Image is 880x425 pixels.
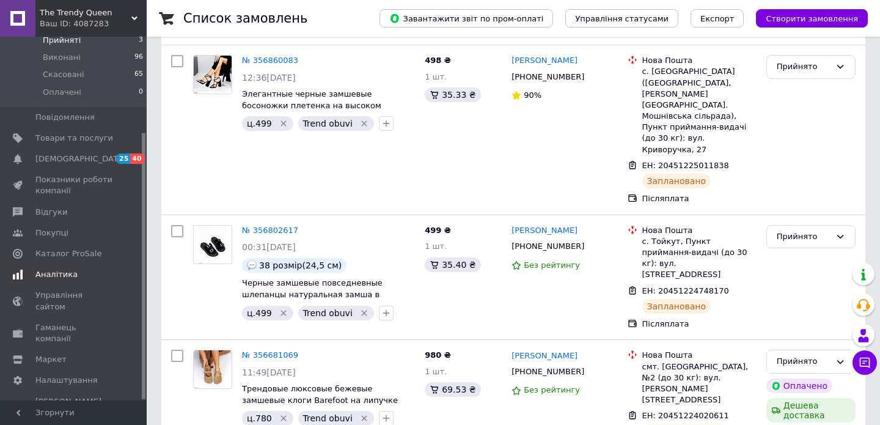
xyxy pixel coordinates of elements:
svg: Видалити мітку [359,119,369,128]
span: Скасовані [43,69,84,80]
a: № 356860083 [242,56,298,65]
svg: Видалити мітку [359,308,369,318]
div: Прийнято [777,61,831,73]
span: Оплачені [43,87,81,98]
span: Створити замовлення [766,14,858,23]
div: [PHONE_NUMBER] [509,238,587,254]
a: Фото товару [193,350,232,389]
span: 96 [134,52,143,63]
span: 40 [130,153,144,164]
button: Управління статусами [565,9,678,28]
div: Дешева доставка [766,398,856,423]
img: Фото товару [199,226,227,264]
span: 0 [139,87,143,98]
span: Управління сайтом [35,290,113,312]
span: 90% [524,91,541,100]
span: 38 розмір(24,5 см) [259,261,342,270]
span: 3 [139,35,143,46]
a: [PERSON_NAME] [512,55,577,67]
span: 12:36[DATE] [242,73,296,83]
div: Ваш ID: 4087283 [40,18,147,29]
span: 1 шт. [425,72,447,81]
div: Нова Пошта [642,225,757,236]
span: Повідомлення [35,112,95,123]
div: Нова Пошта [642,55,757,66]
div: [PHONE_NUMBER] [509,69,587,85]
button: Експорт [691,9,744,28]
span: Показники роботи компанії [35,174,113,196]
button: Чат з покупцем [853,350,877,375]
img: Фото товару [194,350,232,388]
div: 35.33 ₴ [425,87,480,102]
span: 1 шт. [425,367,447,376]
svg: Видалити мітку [279,119,288,128]
a: Фото товару [193,225,232,264]
a: Элегантные черные замшевые босоножки плетенка на высоком удобном каблуке 40 [242,89,381,121]
span: Без рейтингу [524,261,580,270]
span: ЕН: 20451225011838 [642,161,729,170]
svg: Видалити мітку [279,308,288,318]
span: 25 [116,153,130,164]
img: Фото товару [194,56,232,94]
div: Прийнято [777,231,831,243]
span: Гаманець компанії [35,322,113,344]
span: 1 шт. [425,242,447,251]
div: с. [GEOGRAPHIC_DATA] ([GEOGRAPHIC_DATA], [PERSON_NAME][GEOGRAPHIC_DATA]. Мошнівська сільрада), Пу... [642,66,757,155]
a: Черные замшевые повседневные шлепанцы натуральная замша в ассортименте [242,278,383,310]
button: Створити замовлення [756,9,868,28]
div: Оплачено [766,379,832,393]
span: Trend obuvi [303,413,353,423]
span: [DEMOGRAPHIC_DATA] [35,153,126,164]
span: ЕН: 20451224020611 [642,411,729,420]
span: Каталог ProSale [35,248,101,259]
span: Trend obuvi [303,119,353,128]
a: № 356681069 [242,350,298,360]
svg: Видалити мітку [359,413,369,423]
span: Покупці [35,227,68,238]
span: 499 ₴ [425,226,451,235]
span: Експорт [700,14,735,23]
span: Відгуки [35,207,67,218]
div: Післяплата [642,319,757,330]
img: :speech_balloon: [247,261,257,270]
span: ЕН: 20451224748170 [642,286,729,295]
div: Післяплата [642,193,757,204]
span: Управління статусами [575,14,669,23]
a: № 356802617 [242,226,298,235]
div: смт. [GEOGRAPHIC_DATA], №2 (до 30 кг): вул. [PERSON_NAME][STREET_ADDRESS] [642,361,757,406]
svg: Видалити мітку [279,413,288,423]
span: Товари та послуги [35,133,113,144]
div: Заплановано [642,299,711,314]
a: [PERSON_NAME] [512,350,577,362]
span: 980 ₴ [425,350,451,360]
div: 35.40 ₴ [425,257,480,272]
a: Фото товару [193,55,232,94]
h1: Список замовлень [183,11,307,26]
span: Без рейтингу [524,385,580,394]
span: ц.780 [247,413,272,423]
span: 65 [134,69,143,80]
span: Налаштування [35,375,98,386]
div: Нова Пошта [642,350,757,361]
span: Прийняті [43,35,81,46]
span: The Trendy Queen [40,7,131,18]
span: Завантажити звіт по пром-оплаті [389,13,543,24]
a: Створити замовлення [744,13,868,23]
span: Виконані [43,52,81,63]
span: 498 ₴ [425,56,451,65]
span: Трендовые люксовые бежевые замшевые клоги Barefoot на липучке [242,384,398,405]
span: ц.499 [247,119,272,128]
span: 00:31[DATE] [242,242,296,252]
span: 11:49[DATE] [242,368,296,377]
button: Завантажити звіт по пром-оплаті [380,9,553,28]
span: ц.499 [247,308,272,318]
span: Аналітика [35,269,78,280]
span: Маркет [35,354,67,365]
div: [PHONE_NUMBER] [509,364,587,380]
a: [PERSON_NAME] [512,225,577,237]
div: 69.53 ₴ [425,382,480,397]
span: Trend obuvi [303,308,353,318]
div: с. Тойкут, Пункт приймання-видачі (до 30 кг): вул. [STREET_ADDRESS] [642,236,757,281]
